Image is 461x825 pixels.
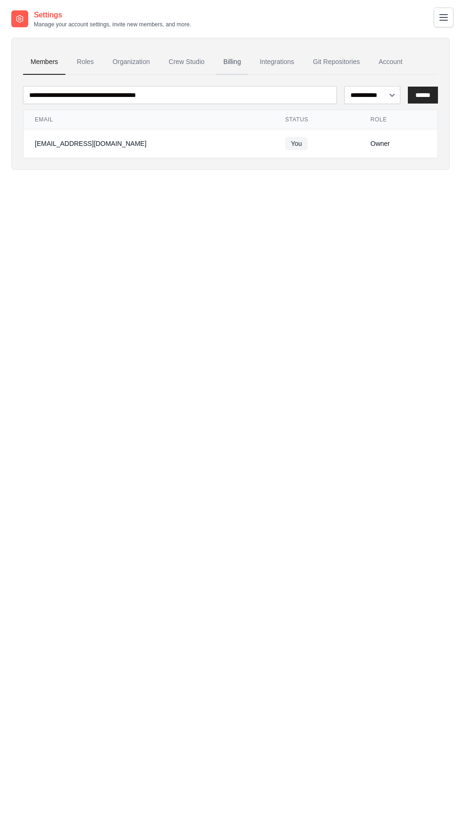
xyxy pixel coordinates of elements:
p: Manage your account settings, invite new members, and more. [34,21,191,28]
button: Toggle navigation [434,8,453,27]
a: Billing [216,49,248,75]
div: [EMAIL_ADDRESS][DOMAIN_NAME] [35,139,262,148]
a: Account [371,49,410,75]
th: Email [24,110,274,129]
a: Roles [69,49,101,75]
th: Role [359,110,438,129]
h2: Settings [34,9,191,21]
a: Members [23,49,65,75]
a: Crew Studio [161,49,212,75]
div: Owner [371,139,427,148]
a: Organization [105,49,157,75]
a: Git Repositories [305,49,367,75]
a: Integrations [252,49,302,75]
th: Status [274,110,359,129]
span: You [285,137,308,150]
